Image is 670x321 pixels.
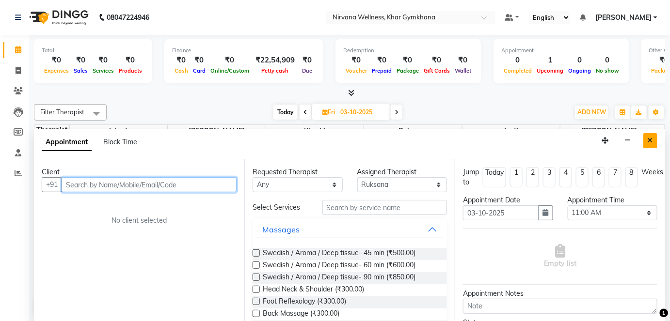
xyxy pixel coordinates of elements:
[394,67,421,74] span: Package
[543,167,556,187] li: 3
[263,296,346,308] span: Foot Reflexology (₹300.00)
[256,221,443,238] button: Massages
[299,55,316,66] div: ₹0
[593,55,622,66] div: 0
[252,55,299,66] div: ₹22,54,909
[501,67,534,74] span: Completed
[501,55,534,66] div: 0
[191,67,208,74] span: Card
[71,55,90,66] div: ₹0
[421,55,452,66] div: ₹0
[501,46,622,55] div: Appointment
[42,167,237,177] div: Client
[42,67,71,74] span: Expenses
[369,55,394,66] div: ₹0
[463,195,553,205] div: Appointment Date
[576,167,589,187] li: 5
[71,67,90,74] span: Sales
[526,167,539,187] li: 2
[343,46,474,55] div: Redemption
[566,67,593,74] span: Ongoing
[452,55,474,66] div: ₹0
[263,260,415,272] span: Swedish / Aroma / Deep tissue- 60 min (₹600.00)
[116,67,144,74] span: Products
[609,167,622,187] li: 7
[560,125,658,137] span: [PERSON_NAME]
[568,195,658,205] div: Appointment Time
[65,215,213,226] div: No client selected
[300,67,315,74] span: Due
[168,125,266,137] span: [PERSON_NAME]
[191,55,208,66] div: ₹0
[643,133,657,148] button: Close
[42,177,62,192] button: +91
[357,167,447,177] div: Assigned Therapist
[208,55,252,66] div: ₹0
[172,46,316,55] div: Finance
[25,4,91,31] img: logo
[90,67,116,74] span: Services
[510,167,523,187] li: 1
[266,125,364,137] span: Khushi
[534,67,566,74] span: Upcoming
[463,125,560,137] span: Jyoti
[593,67,622,74] span: No show
[70,125,168,137] span: Ishrat
[208,67,252,74] span: Online/Custom
[559,167,572,187] li: 4
[485,168,504,178] div: Today
[263,248,415,260] span: Swedish / Aroma / Deep tissue- 45 min (₹500.00)
[566,55,593,66] div: 0
[463,167,479,187] div: Jump to
[42,55,71,66] div: ₹0
[34,125,69,135] div: Therapist
[544,244,576,269] span: Empty list
[42,46,144,55] div: Total
[263,284,364,296] span: Head Neck & Shoulder (₹300.00)
[625,167,638,187] li: 8
[245,202,315,213] div: Select Services
[107,4,149,31] b: 08047224946
[263,308,339,321] span: Back Massage (₹300.00)
[343,67,369,74] span: Voucher
[322,200,447,215] input: Search by service name
[103,138,137,146] span: Block Time
[595,13,652,23] span: [PERSON_NAME]
[577,108,606,116] span: ADD NEW
[642,167,664,177] div: Weeks
[343,55,369,66] div: ₹0
[592,167,605,187] li: 6
[575,106,608,119] button: ADD NEW
[40,108,84,116] span: Filter Therapist
[259,67,291,74] span: Petty cash
[452,67,474,74] span: Wallet
[90,55,116,66] div: ₹0
[116,55,144,66] div: ₹0
[394,55,421,66] div: ₹0
[463,289,657,299] div: Appointment Notes
[320,108,337,116] span: Fri
[172,67,191,74] span: Cash
[364,125,462,137] span: Ruksana
[263,272,415,284] span: Swedish / Aroma / Deep tissue- 90 min (₹850.00)
[337,105,386,120] input: 2025-10-03
[172,55,191,66] div: ₹0
[534,55,566,66] div: 1
[62,177,237,192] input: Search by Name/Mobile/Email/Code
[262,224,300,235] div: Massages
[463,205,539,220] input: yyyy-mm-dd
[42,134,92,151] span: Appointment
[273,105,298,120] span: Today
[421,67,452,74] span: Gift Cards
[253,167,343,177] div: Requested Therapist
[369,67,394,74] span: Prepaid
